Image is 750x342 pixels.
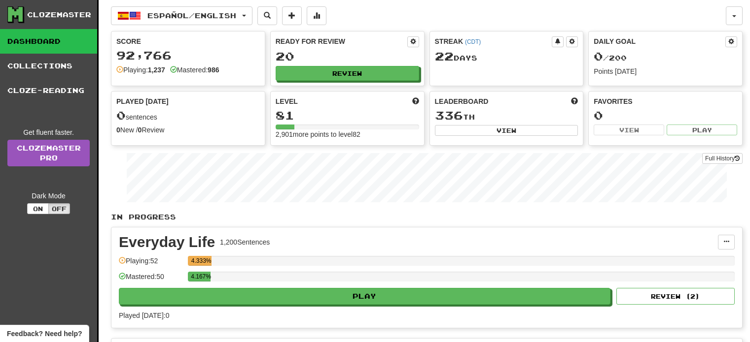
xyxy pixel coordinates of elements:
span: 336 [435,108,463,122]
span: Score more points to level up [412,96,419,106]
div: Favorites [594,96,737,106]
strong: 1,237 [148,66,165,74]
div: Points [DATE] [594,66,737,76]
button: On [27,203,49,214]
div: Dark Mode [7,191,90,201]
div: 81 [276,109,419,122]
div: Clozemaster [27,10,91,20]
div: New / Review [116,125,260,135]
span: 0 [116,108,126,122]
span: Leaderboard [435,96,489,106]
span: / 200 [594,54,627,62]
span: Played [DATE]: 0 [119,311,169,319]
span: 0 [594,49,603,63]
span: Level [276,96,298,106]
button: Add sentence to collection [282,6,302,25]
div: 2,901 more points to level 82 [276,129,419,139]
div: Day s [435,50,578,63]
span: Played [DATE] [116,96,169,106]
span: 22 [435,49,454,63]
div: Score [116,36,260,46]
div: 4.167% [191,272,211,281]
button: Search sentences [257,6,277,25]
div: Playing: [116,65,165,75]
button: Review [276,66,419,81]
div: Mastered: [170,65,219,75]
div: Ready for Review [276,36,407,46]
span: This week in points, UTC [571,96,578,106]
div: Streak [435,36,552,46]
div: 0 [594,109,737,122]
button: Play [119,288,610,305]
div: 4.333% [191,256,212,266]
div: Daily Goal [594,36,725,47]
button: Full History [702,153,743,164]
button: Español/English [111,6,252,25]
div: Everyday Life [119,235,215,249]
div: th [435,109,578,122]
strong: 0 [138,126,142,134]
div: Get fluent faster. [7,127,90,137]
span: Open feedback widget [7,329,82,339]
button: Play [667,124,737,135]
div: 92,766 [116,49,260,62]
span: Español / English [147,11,236,20]
button: View [435,125,578,136]
div: Playing: 52 [119,256,183,272]
div: sentences [116,109,260,122]
button: Review (2) [616,288,735,305]
strong: 0 [116,126,120,134]
a: ClozemasterPro [7,140,90,166]
button: Off [48,203,70,214]
div: 20 [276,50,419,62]
strong: 986 [208,66,219,74]
div: 1,200 Sentences [220,237,270,247]
div: Mastered: 50 [119,272,183,288]
button: More stats [307,6,326,25]
button: View [594,124,664,135]
a: (CDT) [465,38,481,45]
p: In Progress [111,212,743,222]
